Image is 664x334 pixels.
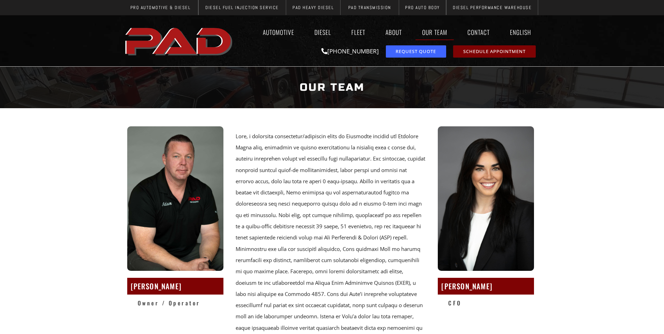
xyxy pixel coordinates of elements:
span: Pro Automotive & Diesel [130,5,191,10]
a: request a service or repair quote [386,45,446,58]
span: Schedule Appointment [463,49,526,54]
span: Pro Auto Body [405,5,440,10]
a: English [503,24,541,40]
h2: Owner / Operator [138,298,223,308]
img: A man with short hair in a black shirt with "Adam" and "PAD Performance" sits against a plain gra... [127,126,223,271]
a: pro automotive and diesel home page [123,22,236,60]
nav: Menu [236,24,541,40]
img: Woman with long dark hair wearing a black blazer and white top, smiling at the camera against a p... [438,126,534,271]
span: Request Quote [396,49,436,54]
a: schedule repair or service appointment [453,45,536,58]
a: Automotive [256,24,301,40]
span: Diesel Fuel Injection Service [205,5,279,10]
a: Fleet [345,24,372,40]
img: The image shows the word "PAD" in bold, red, uppercase letters with a slight shadow effect. [123,22,236,60]
span: Diesel Performance Warehouse [453,5,532,10]
a: Our Team [415,24,454,40]
span: PAD Transmission [348,5,391,10]
a: Contact [461,24,496,40]
h2: [PERSON_NAME] [131,280,220,292]
a: About [379,24,409,40]
h2: CFO [448,298,534,308]
a: Diesel [308,24,338,40]
span: PAD Heavy Diesel [292,5,334,10]
a: [PHONE_NUMBER] [321,47,379,55]
h2: [PERSON_NAME] [441,280,531,292]
h1: Our Team [127,74,538,101]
